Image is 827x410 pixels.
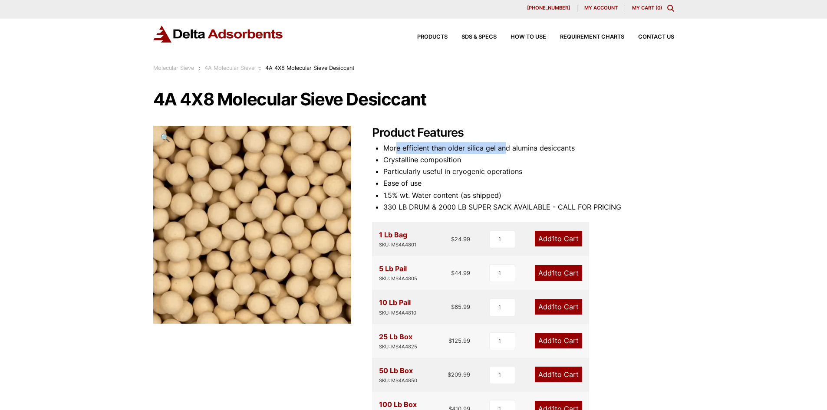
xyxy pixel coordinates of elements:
[379,343,417,351] div: SKU: MS4A4825
[448,371,451,378] span: $
[383,201,674,213] li: 330 LB DRUM & 2000 LB SUPER SACK AVAILABLE - CALL FOR PRICING
[451,303,470,310] bdi: 65.99
[624,34,674,40] a: Contact Us
[552,302,555,311] span: 1
[535,367,582,382] a: Add1to Cart
[632,5,662,11] a: My Cart (0)
[560,34,624,40] span: Requirement Charts
[379,365,417,385] div: 50 Lb Box
[198,65,200,71] span: :
[379,229,416,249] div: 1 Lb Bag
[259,65,261,71] span: :
[451,303,455,310] span: $
[383,177,674,189] li: Ease of use
[638,34,674,40] span: Contact Us
[379,377,417,385] div: SKU: MS4A4850
[520,5,577,12] a: [PHONE_NUMBER]
[546,34,624,40] a: Requirement Charts
[372,126,674,140] h2: Product Features
[448,34,497,40] a: SDS & SPECS
[535,231,582,246] a: Add1to Cart
[497,34,546,40] a: How to Use
[451,269,455,276] span: $
[379,297,416,317] div: 10 Lb Pail
[153,126,177,150] a: View full-screen image gallery
[552,370,555,379] span: 1
[552,234,555,243] span: 1
[383,154,674,166] li: Crystalline composition
[160,133,170,142] span: 🔍
[527,6,570,10] span: [PHONE_NUMBER]
[204,65,254,71] a: 4A Molecular Sieve
[383,142,674,154] li: More efficient than older silica gel and alumina desiccants
[153,26,283,43] img: Delta Adsorbents
[383,190,674,201] li: 1.5% wt. Water content (as shipped)
[379,331,417,351] div: 25 Lb Box
[451,269,470,276] bdi: 44.99
[448,337,452,344] span: $
[383,166,674,177] li: Particularly useful in cryogenic operations
[451,236,455,243] span: $
[448,337,470,344] bdi: 125.99
[265,65,355,71] span: 4A 4X8 Molecular Sieve Desiccant
[379,241,416,249] div: SKU: MS4A4801
[379,309,416,317] div: SKU: MS4A4810
[451,236,470,243] bdi: 24.99
[153,90,674,108] h1: 4A 4X8 Molecular Sieve Desiccant
[511,34,546,40] span: How to Use
[153,65,194,71] a: Molecular Sieve
[417,34,448,40] span: Products
[657,5,660,11] span: 0
[379,275,417,283] div: SKU: MS4A4805
[535,333,582,348] a: Add1to Cart
[403,34,448,40] a: Products
[448,371,470,378] bdi: 209.99
[535,265,582,281] a: Add1to Cart
[461,34,497,40] span: SDS & SPECS
[552,336,555,345] span: 1
[535,299,582,315] a: Add1to Cart
[379,263,417,283] div: 5 Lb Pail
[584,6,618,10] span: My account
[667,5,674,12] div: Toggle Modal Content
[577,5,625,12] a: My account
[552,269,555,277] span: 1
